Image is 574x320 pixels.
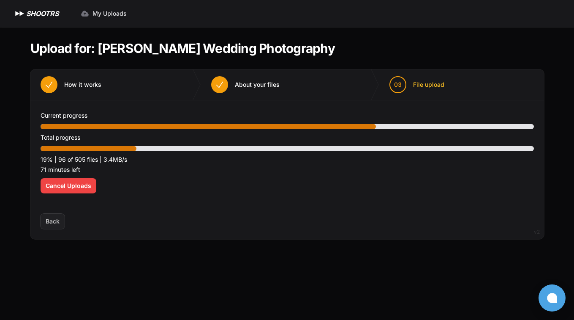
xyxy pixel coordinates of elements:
[201,69,290,100] button: About your files
[14,8,26,19] img: SHOOTRS
[46,182,91,190] span: Cancel Uploads
[41,178,96,193] button: Cancel Uploads
[41,110,534,121] p: Current progress
[64,80,101,89] span: How it works
[41,154,534,165] p: 19% | 96 of 505 files | 3.4MB/s
[30,69,112,100] button: How it works
[379,69,454,100] button: 03 File upload
[76,6,132,21] a: My Uploads
[413,80,444,89] span: File upload
[14,8,59,19] a: SHOOTRS SHOOTRS
[92,9,127,18] span: My Uploads
[26,8,59,19] h1: SHOOTRS
[41,132,534,143] p: Total progress
[539,284,566,312] button: Open chat window
[534,227,540,237] div: v2
[394,80,402,89] span: 03
[235,80,280,89] span: About your files
[41,165,534,175] p: 71 minutes left
[30,41,335,56] h1: Upload for: [PERSON_NAME] Wedding Photography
